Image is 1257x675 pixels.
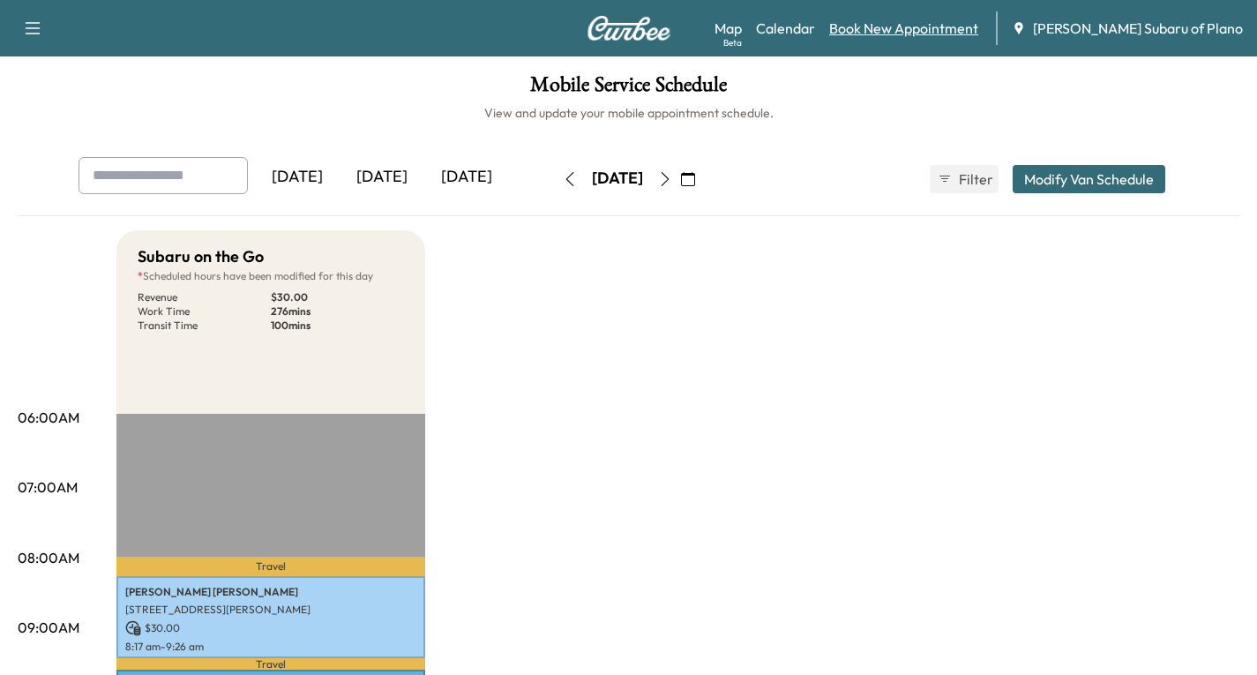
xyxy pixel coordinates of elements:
[255,157,340,198] div: [DATE]
[1033,18,1243,39] span: [PERSON_NAME] Subaru of Plano
[138,319,271,333] p: Transit Time
[125,620,416,636] p: $ 30.00
[271,290,404,304] p: $ 30.00
[125,640,416,654] p: 8:17 am - 9:26 am
[756,18,815,39] a: Calendar
[723,36,742,49] div: Beta
[271,319,404,333] p: 100 mins
[125,585,416,599] p: [PERSON_NAME] [PERSON_NAME]
[138,290,271,304] p: Revenue
[18,547,79,568] p: 08:00AM
[930,165,999,193] button: Filter
[138,304,271,319] p: Work Time
[587,16,671,41] img: Curbee Logo
[424,157,509,198] div: [DATE]
[340,157,424,198] div: [DATE]
[592,168,643,190] div: [DATE]
[18,104,1239,122] h6: View and update your mobile appointment schedule.
[1013,165,1165,193] button: Modify Van Schedule
[18,617,79,638] p: 09:00AM
[125,603,416,617] p: [STREET_ADDRESS][PERSON_NAME]
[829,18,978,39] a: Book New Appointment
[18,74,1239,104] h1: Mobile Service Schedule
[18,476,78,498] p: 07:00AM
[271,304,404,319] p: 276 mins
[116,557,425,576] p: Travel
[18,407,79,428] p: 06:00AM
[715,18,742,39] a: MapBeta
[138,244,264,269] h5: Subaru on the Go
[138,269,404,283] p: Scheduled hours have been modified for this day
[959,169,991,190] span: Filter
[116,658,425,670] p: Travel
